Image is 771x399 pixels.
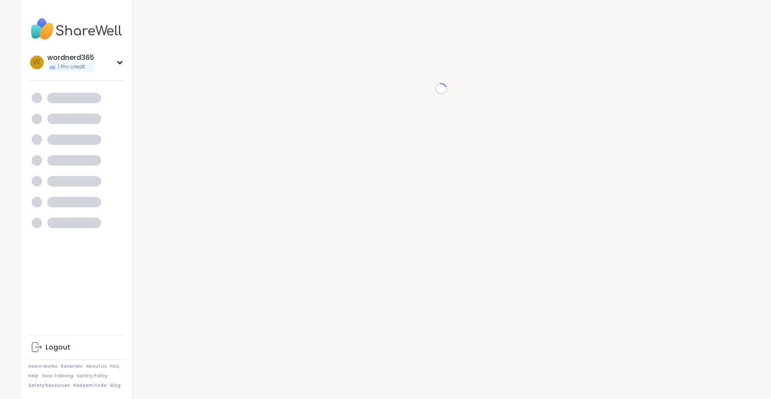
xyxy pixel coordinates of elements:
a: Redeem Code [73,383,107,389]
div: wordnerd365 [47,53,94,62]
a: Referrals [61,363,82,370]
span: 1 Pro credit [58,63,85,71]
a: FAQ [110,363,119,370]
a: Help [28,373,39,379]
div: Logout [46,343,70,352]
a: Logout [28,337,125,358]
img: ShareWell Nav Logo [28,14,125,44]
a: About Us [86,363,107,370]
a: Blog [110,383,121,389]
span: w [33,57,40,68]
a: Host Training [42,373,73,379]
a: Safety Resources [28,383,70,389]
a: Safety Policy [77,373,108,379]
a: How It Works [28,363,57,370]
